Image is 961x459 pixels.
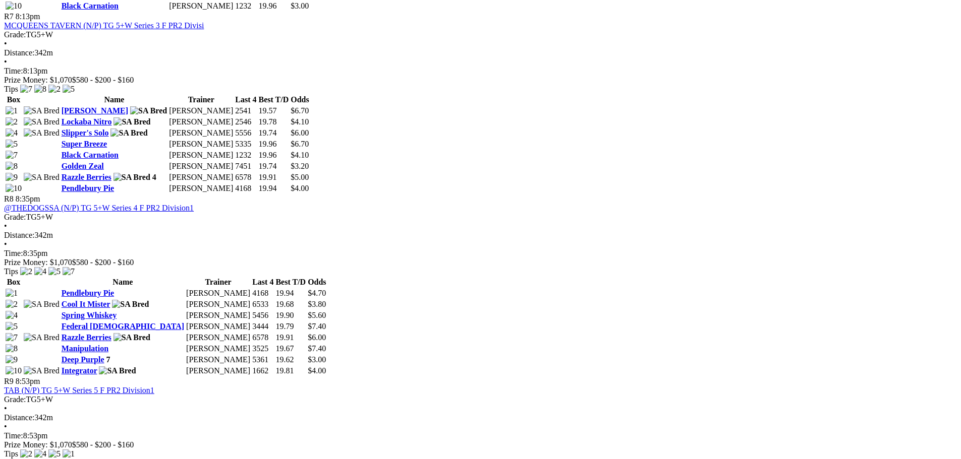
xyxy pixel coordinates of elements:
[63,449,75,458] img: 1
[186,333,251,343] td: [PERSON_NAME]
[4,39,7,48] span: •
[308,289,326,297] span: $4.70
[252,277,274,287] th: Last 4
[6,355,18,364] img: 9
[290,95,309,105] th: Odds
[4,222,7,230] span: •
[186,277,251,287] th: Trainer
[6,322,18,331] img: 5
[258,1,290,11] td: 19.96
[4,413,957,422] div: 342m
[291,117,309,126] span: $4.10
[275,288,306,298] td: 19.94
[34,85,46,94] img: 8
[62,140,107,148] a: Super Breeze
[48,267,61,276] img: 5
[20,449,32,458] img: 2
[4,48,34,57] span: Distance:
[62,300,110,308] a: Cool It Mister
[24,128,60,138] img: SA Bred
[275,355,306,365] td: 19.62
[6,128,18,138] img: 4
[6,140,18,149] img: 5
[168,95,234,105] th: Trainer
[168,139,234,149] td: [PERSON_NAME]
[24,366,60,375] img: SA Bred
[291,128,309,137] span: $6.00
[20,267,32,276] img: 2
[4,431,23,440] span: Time:
[291,140,309,148] span: $6.70
[72,76,134,84] span: $580 - $200 - $160
[24,173,60,182] img: SA Bred
[16,194,40,203] span: 8:35pm
[110,128,147,138] img: SA Bred
[275,310,306,320] td: 19.90
[16,377,40,385] span: 8:53pm
[63,267,75,276] img: 7
[6,162,18,171] img: 8
[6,2,22,11] img: 10
[168,106,234,116] td: [PERSON_NAME]
[72,440,134,449] span: $580 - $200 - $160
[168,183,234,193] td: [PERSON_NAME]
[62,173,111,181] a: Razzle Berries
[308,366,326,375] span: $4.00
[258,95,290,105] th: Best T/D
[252,366,274,376] td: 1662
[4,67,957,76] div: 8:13pm
[114,117,150,126] img: SA Bred
[186,321,251,332] td: [PERSON_NAME]
[4,422,7,431] span: •
[168,128,234,138] td: [PERSON_NAME]
[307,277,326,287] th: Odds
[252,333,274,343] td: 6578
[61,277,185,287] th: Name
[62,289,114,297] a: Pendlebury Pie
[62,333,111,342] a: Razzle Berries
[308,322,326,331] span: $7.40
[252,299,274,309] td: 6533
[258,150,290,160] td: 19.96
[4,377,14,385] span: R9
[186,299,251,309] td: [PERSON_NAME]
[168,1,234,11] td: [PERSON_NAME]
[252,344,274,354] td: 3525
[4,395,957,404] div: TG5+W
[275,366,306,376] td: 19.81
[99,366,136,375] img: SA Bred
[16,12,40,21] span: 8:13pm
[4,213,26,221] span: Grade:
[258,117,290,127] td: 19.78
[168,117,234,127] td: [PERSON_NAME]
[291,151,309,159] span: $4.10
[6,117,18,126] img: 2
[235,150,257,160] td: 1232
[6,184,22,193] img: 10
[308,344,326,353] span: $7.40
[252,310,274,320] td: 5456
[258,183,290,193] td: 19.94
[252,355,274,365] td: 5361
[291,184,309,192] span: $4.00
[308,311,326,319] span: $5.60
[4,404,7,413] span: •
[4,12,14,21] span: R7
[4,213,957,222] div: TG5+W
[235,183,257,193] td: 4168
[275,344,306,354] td: 19.67
[24,300,60,309] img: SA Bred
[4,258,957,267] div: Prize Money: $1,070
[48,85,61,94] img: 2
[62,366,97,375] a: Integrator
[235,128,257,138] td: 5556
[63,85,75,94] img: 5
[168,172,234,182] td: [PERSON_NAME]
[186,310,251,320] td: [PERSON_NAME]
[6,333,18,342] img: 7
[186,344,251,354] td: [PERSON_NAME]
[4,48,957,57] div: 342m
[34,267,46,276] img: 4
[186,366,251,376] td: [PERSON_NAME]
[4,30,26,39] span: Grade:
